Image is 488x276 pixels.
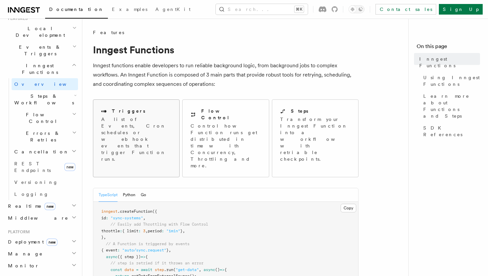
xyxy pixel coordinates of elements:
[272,99,359,177] a: StepsTransform your Inngest Function into a workflow with retriable checkpoints.
[375,4,436,15] a: Contact sales
[12,93,74,106] span: Steps & Workflows
[423,93,480,119] span: Learn more about Functions and Steps
[104,235,106,240] span: ,
[155,267,164,272] span: step
[419,56,480,69] span: Inngest Functions
[143,216,145,220] span: ,
[93,99,180,177] a: TriggersA list of Events, Cron schedules or webhook events that trigger Function runs.
[141,267,152,272] span: await
[5,248,78,260] button: Manage
[280,116,351,162] p: Transform your Inngest Function into a workflow with retriable checkpoints.
[5,236,78,248] button: Deploymentnew
[216,4,308,15] button: Search...⌘K
[349,5,365,13] button: Toggle dark mode
[111,267,122,272] span: const
[64,163,75,171] span: new
[12,78,78,90] a: Overview
[106,216,108,220] span: :
[182,99,269,177] a: Flow ControlControl how Function runs get distributed in time with Concurrency, Throttling and more.
[93,29,124,36] span: Features
[111,261,203,265] span: // step is retried if it throws an error
[118,248,120,252] span: :
[423,125,480,138] span: SDK References
[44,203,55,210] span: new
[93,61,359,89] p: Inngest functions enable developers to run reliable background logic, from background jobs to com...
[14,82,83,87] span: Overview
[14,161,51,173] span: REST Endpoints
[12,176,78,188] a: Versioning
[151,2,195,18] a: AgentKit
[5,60,78,78] button: Inngest Functions
[294,6,304,13] kbd: ⌘K
[112,7,147,12] span: Examples
[5,239,57,245] span: Deployment
[124,267,134,272] span: data
[183,229,185,233] span: ,
[5,260,78,272] button: Monitor
[12,188,78,200] a: Logging
[5,62,72,76] span: Inngest Functions
[123,188,135,202] button: Python
[108,2,151,18] a: Examples
[417,53,480,72] a: Inngest Functions
[224,267,227,272] span: {
[215,267,220,272] span: ()
[166,229,180,233] span: "1min"
[101,229,120,233] span: throttle
[291,108,308,114] h2: Steps
[93,44,359,56] h1: Inngest Functions
[14,192,49,197] span: Logging
[101,116,171,162] p: A list of Events, Cron schedules or webhook events that trigger Function runs.
[111,222,208,227] span: // Easily add Throttling with Flow Control
[141,254,145,259] span: =>
[122,229,138,233] span: { limit
[101,216,106,220] span: id
[199,267,201,272] span: ,
[141,188,146,202] button: Go
[101,235,104,240] span: }
[164,267,173,272] span: .run
[122,248,166,252] span: "auto/sync.request"
[12,146,78,158] button: Cancellation
[138,229,141,233] span: :
[106,242,190,246] span: // A Function is triggered by events
[118,254,141,259] span: ({ step })
[5,212,78,224] button: Middleware
[5,262,39,269] span: Monitor
[5,215,68,221] span: Middleware
[203,267,215,272] span: async
[421,90,480,122] a: Learn more about Functions and Steps
[166,248,169,252] span: }
[145,229,148,233] span: ,
[148,229,162,233] span: period
[439,4,483,15] a: Sign Up
[145,254,148,259] span: {
[201,108,261,121] h2: Flow Control
[162,229,164,233] span: :
[101,248,118,252] span: { event
[5,44,72,57] span: Events & Triggers
[421,122,480,140] a: SDK References
[180,229,183,233] span: }
[341,204,356,212] button: Copy
[112,108,145,114] h2: Triggers
[143,229,145,233] span: 3
[5,16,28,21] span: Features
[421,72,480,90] a: Using Inngest Functions
[12,127,78,146] button: Errors & Retries
[176,267,199,272] span: "get-data"
[220,267,224,272] span: =>
[5,200,78,212] button: Realtimenew
[45,2,108,19] a: Documentation
[136,267,138,272] span: =
[155,7,191,12] span: AgentKit
[5,78,78,200] div: Inngest Functions
[12,130,72,143] span: Errors & Retries
[120,229,122,233] span: :
[5,41,78,60] button: Events & Triggers
[46,239,57,246] span: new
[5,229,30,235] span: Platform
[423,74,480,87] span: Using Inngest Functions
[152,209,157,214] span: ({
[12,158,78,176] a: REST Endpointsnew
